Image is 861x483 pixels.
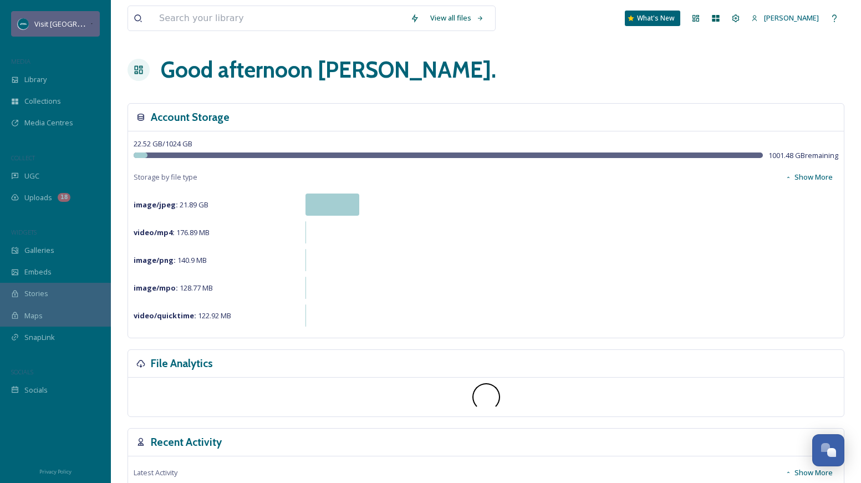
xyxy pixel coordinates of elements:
span: 22.52 GB / 1024 GB [134,139,192,149]
span: Socials [24,385,48,395]
strong: image/jpeg : [134,200,178,210]
span: SOCIALS [11,368,33,376]
span: Media Centres [24,118,73,128]
span: Stories [24,288,48,299]
strong: video/mp4 : [134,227,175,237]
span: Privacy Policy [39,468,72,475]
a: View all files [425,7,490,29]
span: 1001.48 GB remaining [768,150,838,161]
span: Visit [GEOGRAPHIC_DATA][US_STATE] [34,18,158,29]
span: 128.77 MB [134,283,213,293]
span: Maps [24,311,43,321]
span: Collections [24,96,61,106]
span: Storage by file type [134,172,197,182]
span: Uploads [24,192,52,203]
strong: video/quicktime : [134,311,196,321]
button: Open Chat [812,434,844,466]
a: Privacy Policy [39,464,72,477]
h1: Good afternoon [PERSON_NAME] . [161,53,496,87]
span: Embeds [24,267,52,277]
span: WIDGETS [11,228,37,236]
span: 176.89 MB [134,227,210,237]
input: Search your library [154,6,405,30]
span: MEDIA [11,57,30,65]
strong: image/mpo : [134,283,178,293]
span: UGC [24,171,39,181]
h3: Account Storage [151,109,230,125]
span: 21.89 GB [134,200,208,210]
a: What's New [625,11,680,26]
span: [PERSON_NAME] [764,13,819,23]
span: Galleries [24,245,54,256]
div: 18 [58,193,70,202]
strong: image/png : [134,255,176,265]
span: 140.9 MB [134,255,207,265]
span: COLLECT [11,154,35,162]
h3: File Analytics [151,355,213,372]
img: SM%20Social%20Profile.png [18,18,29,29]
h3: Recent Activity [151,434,222,450]
span: 122.92 MB [134,311,231,321]
span: Library [24,74,47,85]
span: Latest Activity [134,467,177,478]
button: Show More [780,166,838,188]
span: SnapLink [24,332,55,343]
a: [PERSON_NAME] [746,7,824,29]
